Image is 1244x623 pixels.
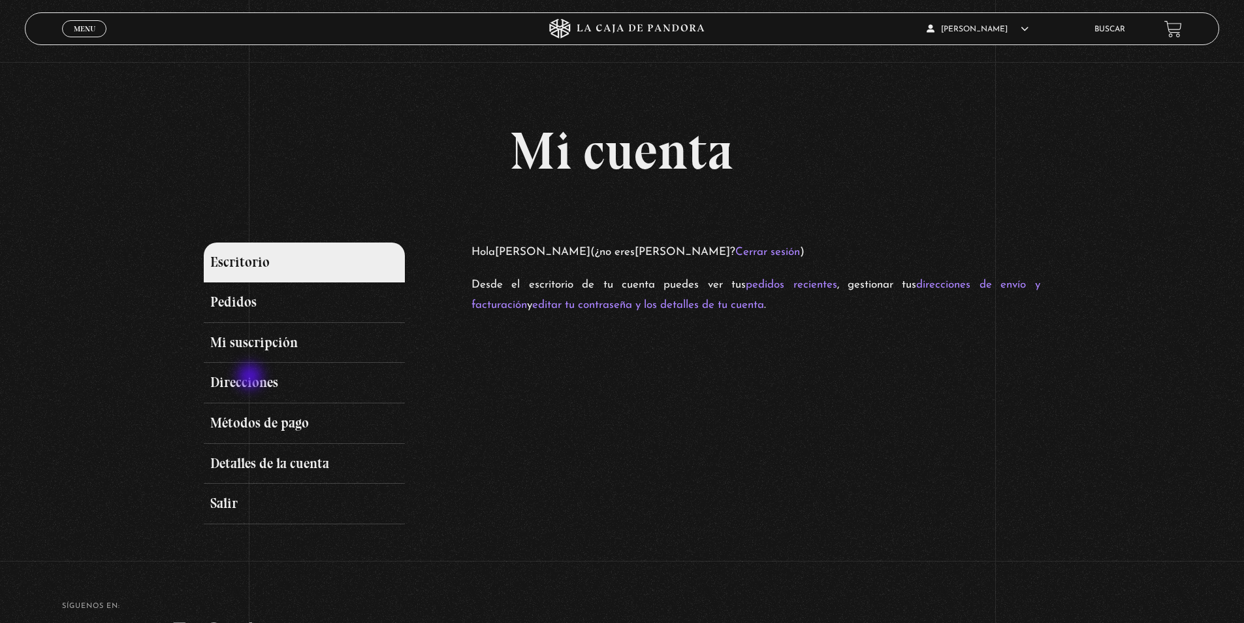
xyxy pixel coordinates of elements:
h1: Mi cuenta [204,125,1040,177]
strong: [PERSON_NAME] [495,246,590,258]
a: editar tu contraseña y los detalles de tu cuenta [532,299,764,311]
span: Menu [74,25,95,33]
a: Salir [204,484,404,524]
a: pedidos recientes [746,279,837,290]
a: Mi suscripción [204,323,404,363]
a: View your shopping cart [1164,20,1182,38]
h4: SÍguenos en: [62,603,1182,610]
nav: Páginas de cuenta [204,243,455,524]
strong: [PERSON_NAME] [635,246,730,258]
a: Direcciones [204,363,404,403]
p: Desde el escritorio de tu cuenta puedes ver tus , gestionar tus y . [471,275,1040,315]
a: direcciones de envío y facturación [471,279,1040,311]
a: Escritorio [204,243,404,283]
span: [PERSON_NAME] [927,25,1029,33]
span: Cerrar [69,36,100,45]
a: Métodos de pago [204,403,404,444]
a: Cerrar sesión [735,246,800,258]
a: Pedidos [204,282,404,323]
a: Detalles de la cuenta [204,444,404,484]
p: Hola (¿no eres ? ) [471,243,1040,263]
a: Buscar [1094,25,1125,33]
